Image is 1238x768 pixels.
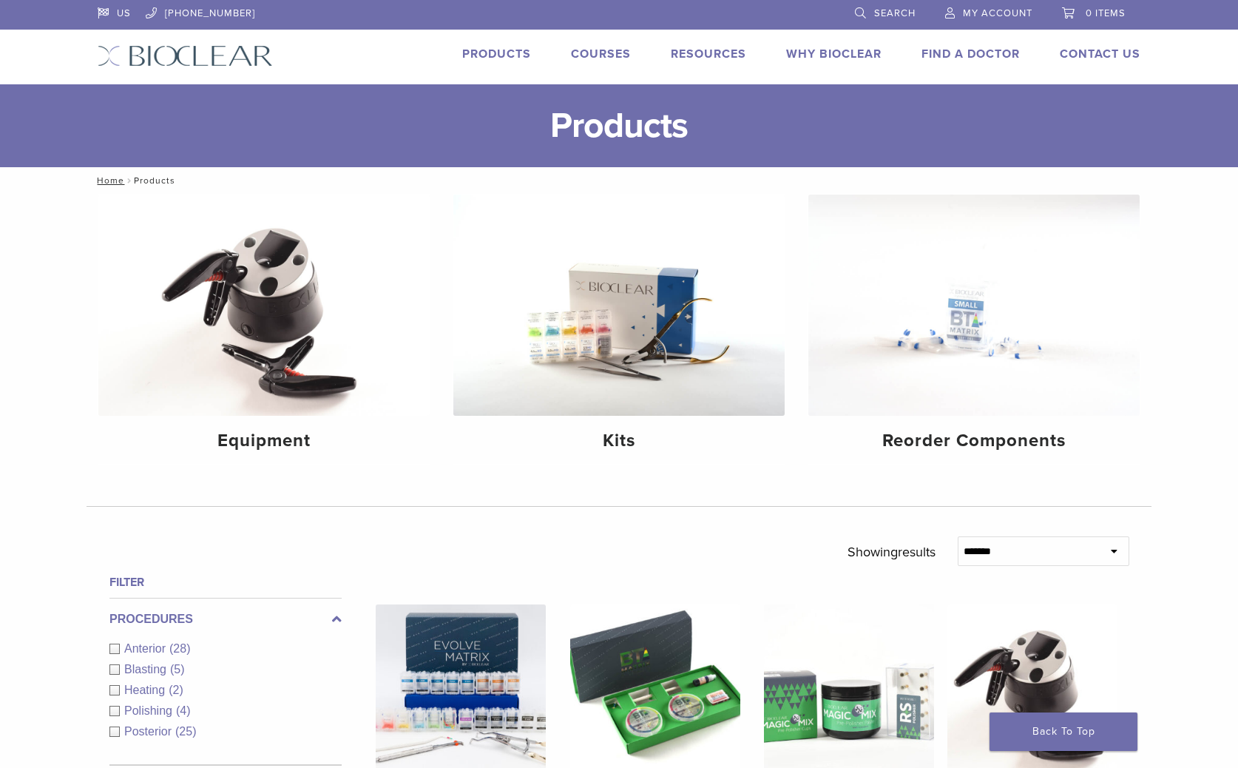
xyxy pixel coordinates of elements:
span: (4) [176,704,191,717]
span: My Account [963,7,1032,19]
img: Bioclear [98,45,273,67]
a: Find A Doctor [921,47,1020,61]
h4: Reorder Components [820,428,1128,454]
span: (2) [169,684,183,696]
span: Anterior [124,642,169,655]
img: Equipment [98,195,430,416]
span: (25) [175,725,196,738]
h4: Filter [109,573,342,591]
nav: Products [87,167,1151,194]
img: Reorder Components [808,195,1140,416]
span: (5) [170,663,185,676]
a: Why Bioclear [786,47,882,61]
a: Kits [453,195,785,464]
span: Polishing [124,704,176,717]
a: Reorder Components [808,195,1140,464]
label: Procedures [109,610,342,628]
span: (28) [169,642,190,655]
h4: Kits [465,428,773,454]
a: Equipment [98,195,430,464]
span: / [124,177,134,184]
span: 0 items [1086,7,1126,19]
img: Kits [453,195,785,416]
a: Back To Top [990,713,1137,751]
a: Courses [571,47,631,61]
a: Contact Us [1060,47,1140,61]
span: Posterior [124,725,175,738]
span: Blasting [124,663,170,676]
span: Search [874,7,916,19]
a: Products [462,47,531,61]
a: Resources [671,47,746,61]
a: Home [92,175,124,186]
p: Showing results [848,536,936,567]
span: Heating [124,684,169,696]
h4: Equipment [110,428,418,454]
